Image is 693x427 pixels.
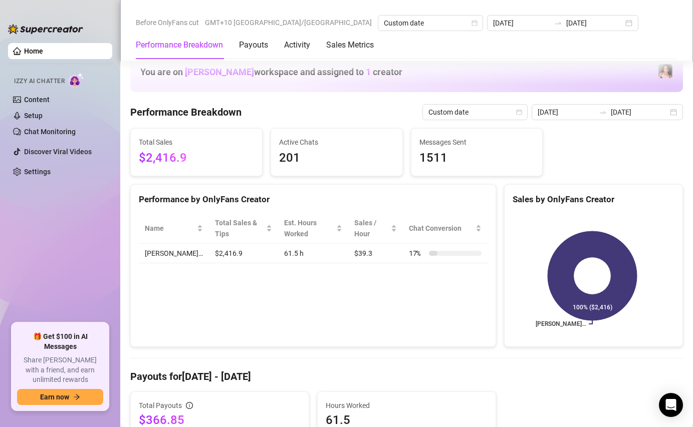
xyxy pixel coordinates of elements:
span: calendar [472,20,478,26]
span: Total Payouts [139,400,182,411]
img: logo-BBDzfeDw.svg [8,24,83,34]
span: Earn now [40,393,69,401]
h4: Payouts for [DATE] - [DATE] [130,369,683,383]
span: swap-right [599,108,607,116]
a: Setup [24,112,43,120]
input: Start date [538,107,595,118]
div: Performance by OnlyFans Creator [139,193,488,206]
td: 61.5 h [278,244,349,263]
div: Open Intercom Messenger [659,393,683,417]
span: to [599,108,607,116]
td: [PERSON_NAME]… [139,244,209,263]
div: Est. Hours Worked [284,217,335,239]
td: $2,416.9 [209,244,278,263]
span: Izzy AI Chatter [14,77,65,86]
a: Home [24,47,43,55]
input: Start date [493,18,550,29]
span: Messages Sent [419,137,535,148]
div: Performance Breakdown [136,39,223,51]
div: Activity [284,39,310,51]
span: Sales / Hour [354,217,389,239]
span: 17 % [409,248,425,259]
span: GMT+10 [GEOGRAPHIC_DATA]/[GEOGRAPHIC_DATA] [205,15,372,30]
a: Discover Viral Videos [24,148,92,156]
img: Lauren [658,64,672,78]
th: Name [139,213,209,244]
span: 1 [366,67,371,77]
span: Before OnlyFans cut [136,15,199,30]
h1: You are on workspace and assigned to creator [140,67,402,78]
span: Total Sales [139,137,254,148]
span: Total Sales & Tips [215,217,264,239]
input: End date [566,18,623,29]
span: info-circle [186,402,193,409]
th: Sales / Hour [348,213,403,244]
span: 1511 [419,149,535,168]
div: Payouts [239,39,268,51]
span: Name [145,223,195,234]
img: AI Chatter [69,73,84,87]
a: Content [24,96,50,104]
div: Sales Metrics [326,39,374,51]
div: Sales by OnlyFans Creator [513,193,674,206]
th: Total Sales & Tips [209,213,278,244]
span: Chat Conversion [409,223,474,234]
span: Custom date [384,16,477,31]
a: Settings [24,168,51,176]
span: Share [PERSON_NAME] with a friend, and earn unlimited rewards [17,355,103,385]
span: [PERSON_NAME] [185,67,254,77]
span: Custom date [428,105,522,120]
input: End date [611,107,668,118]
span: Hours Worked [326,400,488,411]
h4: Performance Breakdown [130,105,242,119]
button: Earn nowarrow-right [17,389,103,405]
th: Chat Conversion [403,213,488,244]
span: 201 [279,149,394,168]
td: $39.3 [348,244,403,263]
span: swap-right [554,19,562,27]
a: Chat Monitoring [24,128,76,136]
span: to [554,19,562,27]
span: arrow-right [73,393,80,400]
text: [PERSON_NAME]… [536,320,586,327]
span: Active Chats [279,137,394,148]
span: 🎁 Get $100 in AI Messages [17,332,103,351]
span: calendar [516,109,522,115]
span: $2,416.9 [139,149,254,168]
